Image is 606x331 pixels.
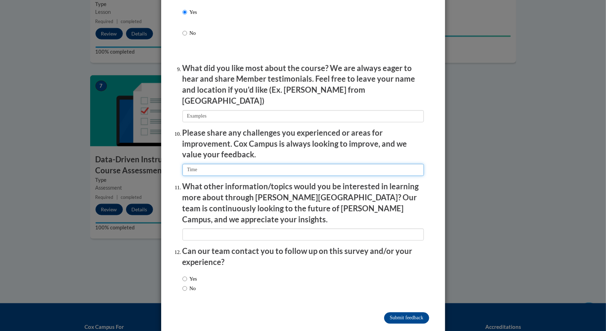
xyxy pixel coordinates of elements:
[384,312,429,324] input: Submit feedback
[182,275,197,283] label: Yes
[182,29,187,37] input: No
[182,284,187,292] input: No
[182,181,424,225] p: What other information/topics would you be interested in learning more about through [PERSON_NAME...
[190,29,197,37] p: No
[182,127,424,160] p: Please share any challenges you experienced or areas for improvement. Cox Campus is always lookin...
[182,284,196,292] label: No
[182,246,424,268] p: Can our team contact you to follow up on this survey and/or your experience?
[182,275,187,283] input: Yes
[182,8,187,16] input: Yes
[182,63,424,107] p: What did you like most about the course? We are always eager to hear and share Member testimonial...
[190,8,197,16] p: Yes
